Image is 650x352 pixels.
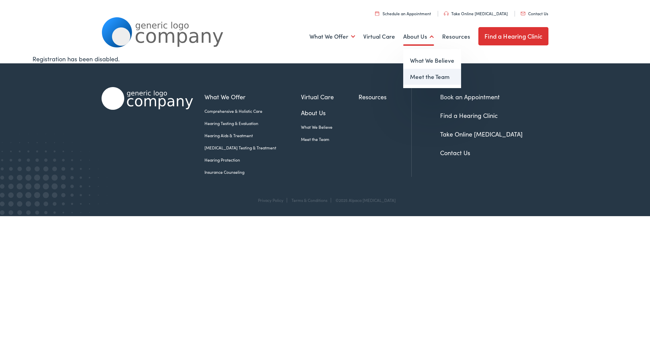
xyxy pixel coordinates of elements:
a: Resources [359,92,411,101]
a: Hearing Testing & Evaluation [204,120,301,126]
img: utility icon [444,12,449,16]
a: Resources [442,24,470,49]
a: Hearing Aids & Treatment [204,132,301,139]
a: Take Online [MEDICAL_DATA] [444,11,508,16]
a: What We Believe [403,53,461,69]
a: Take Online [MEDICAL_DATA] [440,130,523,138]
a: Schedule an Appointment [375,11,431,16]
a: Insurance Counseling [204,169,301,175]
a: What We Offer [309,24,355,49]
a: Comprehensive & Holistic Care [204,108,301,114]
a: Find a Hearing Clinic [440,111,498,120]
div: Registration has been disabled. [32,54,617,63]
img: Alpaca Audiology [102,87,193,110]
a: Find a Hearing Clinic [478,27,548,45]
a: Contact Us [440,148,470,157]
a: Terms & Conditions [291,197,327,203]
a: What We Offer [204,92,301,101]
a: Virtual Care [301,92,359,101]
a: Contact Us [521,11,548,16]
img: utility icon [375,11,379,16]
a: [MEDICAL_DATA] Testing & Treatment [204,145,301,151]
a: Privacy Policy [258,197,283,203]
a: Book an Appointment [440,92,500,101]
a: Meet the Team [301,136,359,142]
a: Meet the Team [403,69,461,85]
div: ©2025 Alpaca [MEDICAL_DATA] [332,198,396,203]
a: About Us [403,24,434,49]
a: Virtual Care [363,24,395,49]
a: Hearing Protection [204,157,301,163]
a: What We Believe [301,124,359,130]
a: About Us [301,108,359,117]
img: utility icon [521,12,525,15]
